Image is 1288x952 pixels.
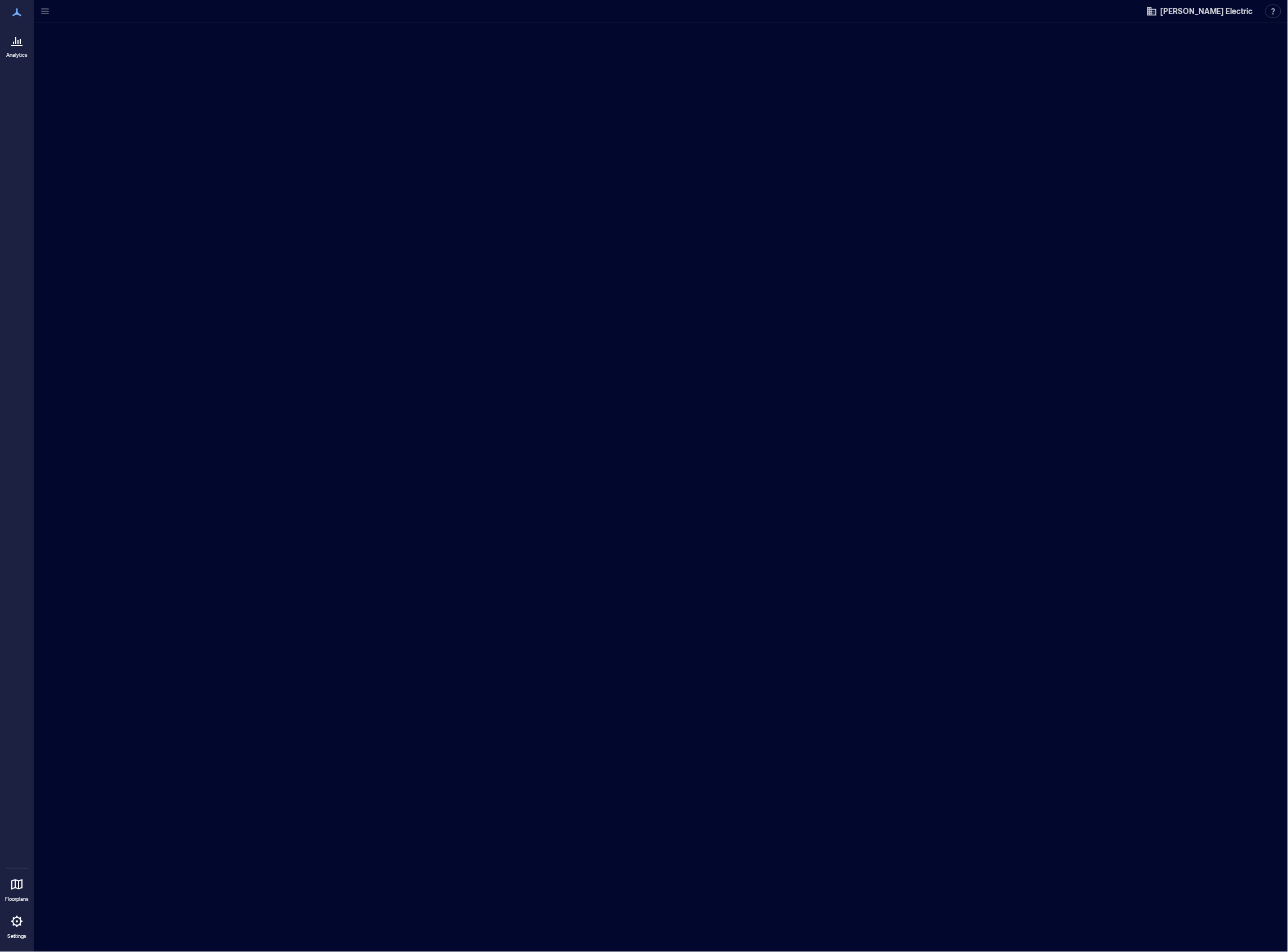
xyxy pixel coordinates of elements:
[7,933,26,940] p: Settings
[1161,6,1253,17] span: [PERSON_NAME] Electric
[5,896,29,903] p: Floorplans
[3,27,31,62] a: Analytics
[1143,2,1257,20] button: [PERSON_NAME] Electric
[2,871,32,906] a: Floorplans
[3,908,30,943] a: Settings
[6,52,28,58] p: Analytics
